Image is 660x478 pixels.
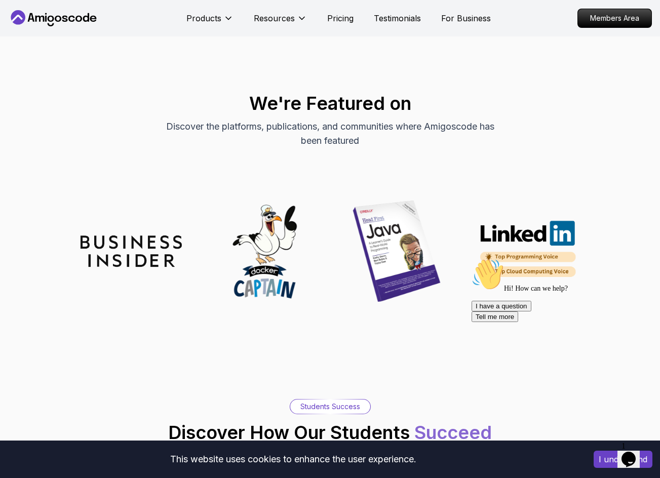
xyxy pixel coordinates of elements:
[577,9,652,28] a: Members Area
[186,12,234,32] button: Products
[468,254,650,432] iframe: chat widget
[4,4,36,36] img: :wave:
[300,402,360,412] p: Students Success
[4,57,51,68] button: Tell me more
[8,448,578,470] div: This website uses cookies to enhance the user experience.
[4,4,186,68] div: 👋Hi! How can we help?I have a questionTell me more
[578,9,651,27] p: Members Area
[186,12,221,24] p: Products
[168,422,492,443] h2: Discover How Our Students
[617,437,650,468] iframe: chat widget
[441,12,491,24] a: For Business
[5,93,655,113] h2: We're Featured on
[213,201,315,302] img: partner_docker
[4,47,64,57] button: I have a question
[81,235,182,267] img: partner_insider
[254,12,307,32] button: Resources
[327,12,354,24] a: Pricing
[414,421,492,444] span: Succeed
[594,451,652,468] button: Accept cookies
[374,12,421,24] a: Testimonials
[160,119,500,148] p: Discover the platforms, publications, and communities where Amigoscode has been featured
[254,12,295,24] p: Resources
[346,201,447,302] img: partner_java
[479,220,580,283] img: partner_linkedin
[4,30,100,38] span: Hi! How can we help?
